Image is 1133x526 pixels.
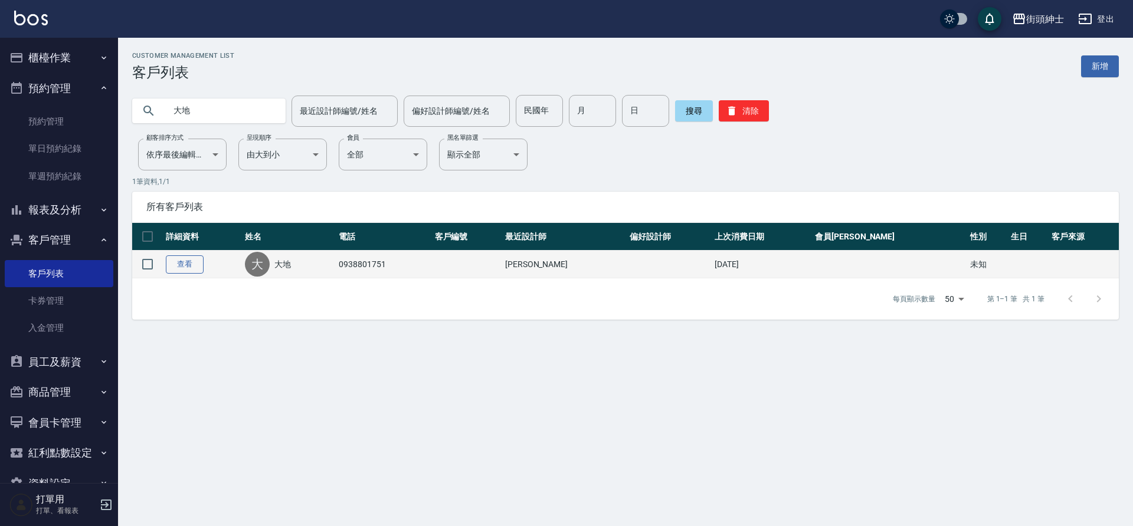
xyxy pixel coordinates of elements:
button: 街頭紳士 [1007,7,1069,31]
div: 全部 [339,139,427,170]
a: 單週預約紀錄 [5,163,113,190]
th: 會員[PERSON_NAME] [812,223,967,251]
button: save [978,7,1001,31]
th: 客戶編號 [432,223,502,251]
button: 預約管理 [5,73,113,104]
p: 1 筆資料, 1 / 1 [132,176,1119,187]
button: 櫃檯作業 [5,42,113,73]
th: 姓名 [242,223,336,251]
button: 搜尋 [675,100,713,121]
button: 員工及薪資 [5,347,113,377]
a: 卡券管理 [5,287,113,314]
th: 電話 [336,223,431,251]
div: 50 [940,283,968,315]
td: 0938801751 [336,251,431,278]
td: [DATE] [712,251,812,278]
th: 性別 [967,223,1008,251]
button: 報表及分析 [5,195,113,225]
label: 會員 [347,133,359,142]
label: 黑名單篩選 [447,133,478,142]
th: 最近設計師 [502,223,627,251]
th: 上次消費日期 [712,223,812,251]
a: 查看 [166,255,204,274]
p: 打單、看報表 [36,505,96,516]
p: 第 1–1 筆 共 1 筆 [987,294,1044,304]
th: 生日 [1008,223,1049,251]
label: 呈現順序 [247,133,271,142]
span: 所有客戶列表 [146,201,1105,213]
h2: Customer Management List [132,52,234,60]
th: 詳細資料 [163,223,242,251]
button: 商品管理 [5,377,113,407]
th: 客戶來源 [1049,223,1119,251]
label: 顧客排序方式 [146,133,184,142]
button: 清除 [719,100,769,121]
div: 顯示全部 [439,139,528,170]
button: 客戶管理 [5,225,113,255]
td: 未知 [967,251,1008,278]
td: [PERSON_NAME] [502,251,627,278]
button: 資料設定 [5,468,113,499]
button: 登出 [1073,8,1119,30]
img: Person [9,493,33,517]
a: 單日預約紀錄 [5,135,113,162]
div: 大 [245,252,270,277]
a: 客戶列表 [5,260,113,287]
a: 預約管理 [5,108,113,135]
div: 依序最後編輯時間 [138,139,227,170]
p: 每頁顯示數量 [893,294,935,304]
button: 紅利點數設定 [5,438,113,468]
input: 搜尋關鍵字 [165,95,276,127]
h5: 打單用 [36,494,96,505]
h3: 客戶列表 [132,64,234,81]
img: Logo [14,11,48,25]
a: 大地 [274,258,291,270]
div: 街頭紳士 [1026,12,1064,27]
th: 偏好設計師 [627,223,712,251]
div: 由大到小 [238,139,327,170]
a: 新增 [1081,55,1119,77]
button: 會員卡管理 [5,407,113,438]
a: 入金管理 [5,314,113,341]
